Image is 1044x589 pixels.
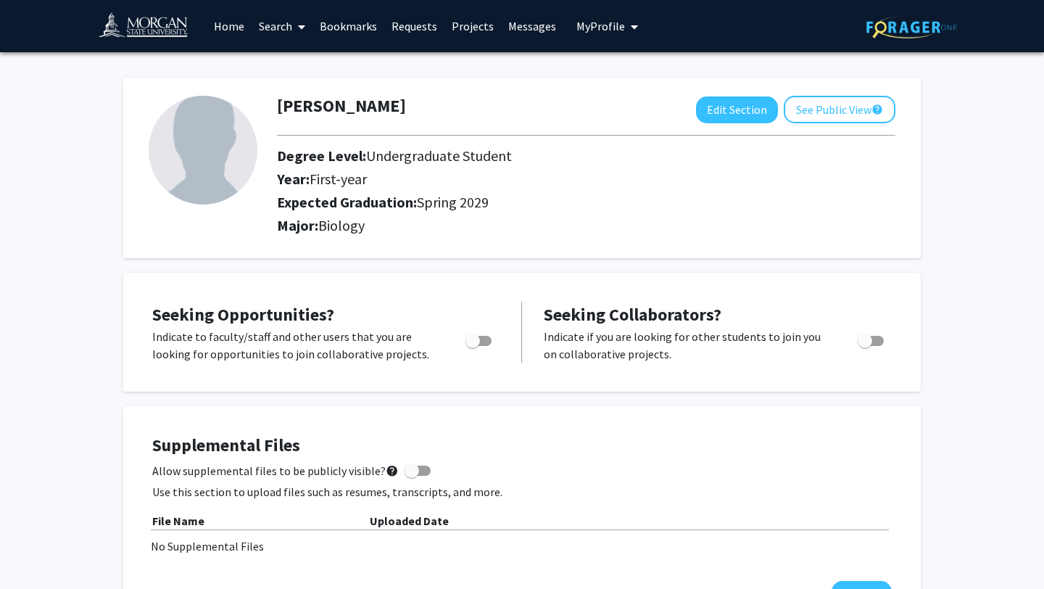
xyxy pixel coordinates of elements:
[310,170,367,188] span: First-year
[277,194,857,211] h2: Expected Graduation:
[576,19,625,33] span: My Profile
[370,514,449,528] b: Uploaded Date
[318,216,365,234] span: Biology
[544,303,721,326] span: Seeking Collaborators?
[11,524,62,578] iframe: Chat
[544,328,830,363] p: Indicate if you are looking for other students to join you on collaborative projects.
[149,96,257,205] img: Profile Picture
[784,96,895,123] button: See Public View
[460,328,500,350] div: Toggle
[152,328,438,363] p: Indicate to faculty/staff and other users that you are looking for opportunities to join collabor...
[852,328,892,350] div: Toggle
[501,1,563,52] a: Messages
[277,96,406,117] h1: [PERSON_NAME]
[152,462,399,479] span: Allow supplemental files to be publicly visible?
[871,101,883,118] mat-icon: help
[312,1,384,52] a: Bookmarks
[386,462,399,479] mat-icon: help
[152,514,204,528] b: File Name
[207,1,252,52] a: Home
[384,1,444,52] a: Requests
[866,16,957,38] img: ForagerOne Logo
[444,1,501,52] a: Projects
[696,96,778,123] button: Edit Section
[277,170,857,188] h2: Year:
[417,193,489,211] span: Spring 2029
[277,147,857,165] h2: Degree Level:
[252,1,312,52] a: Search
[98,12,201,44] img: Morgan State University Logo
[152,483,892,501] p: Use this section to upload files such as resumes, transcripts, and more.
[152,435,892,456] h4: Supplemental Files
[151,537,893,555] div: No Supplemental Files
[277,217,895,234] h2: Major:
[152,303,334,326] span: Seeking Opportunities?
[366,147,512,165] span: Undergraduate Student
